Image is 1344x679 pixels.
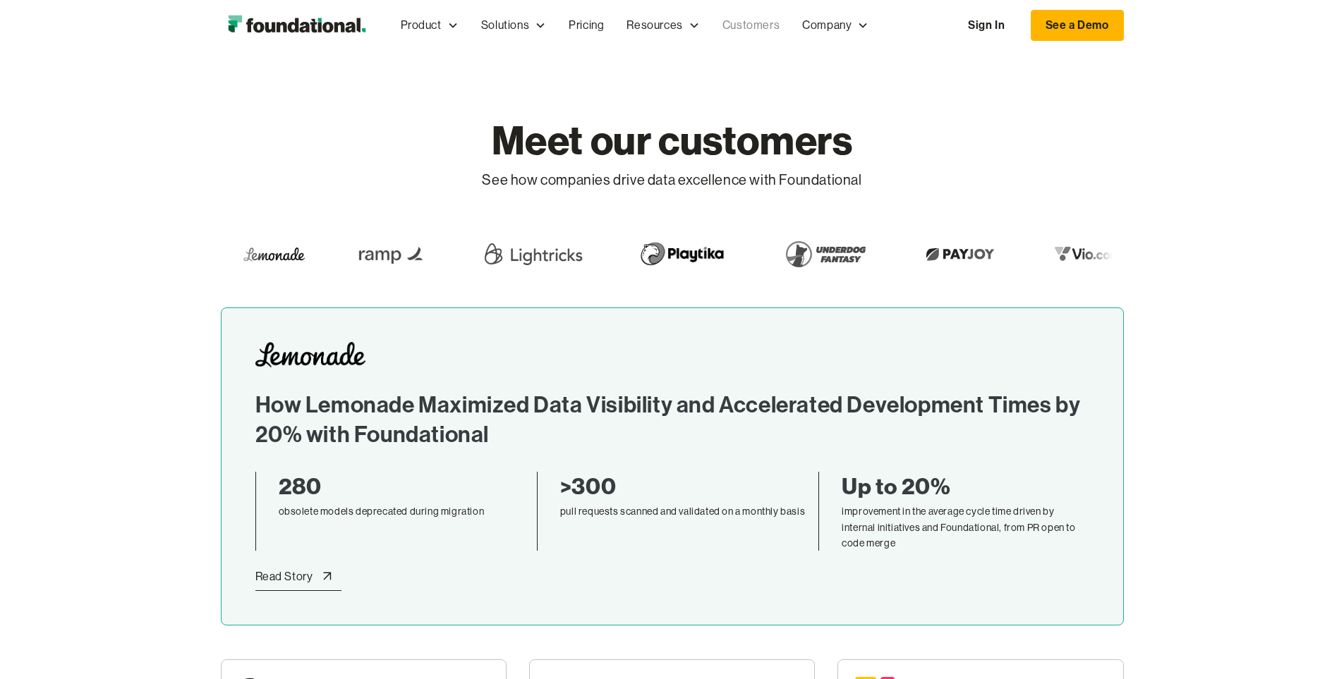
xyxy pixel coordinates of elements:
[626,234,727,274] img: Playtika
[914,243,997,265] img: Payjoy
[802,16,852,35] div: Company
[255,390,1089,448] h2: How Lemonade Maximized Data Visibility and Accelerated Development Times by 20% with Foundational
[842,472,1089,501] div: Up to 20%
[401,16,442,35] div: Product
[1042,243,1124,265] img: Vio.com
[221,11,373,39] a: home
[560,472,807,501] div: >300
[1031,10,1124,41] a: See a Demo
[482,85,861,168] h1: Meet our customers
[279,503,526,519] div: obsolete models deprecated during migration
[482,168,861,193] p: See how companies drive data excellence with Foundational
[279,472,526,501] div: 280
[221,307,1124,625] a: How Lemonade Maximized Data Visibility and Accelerated Development Times by 20% with Foundational...
[389,2,470,49] div: Product
[238,243,299,265] img: Lemonade
[255,568,313,586] div: Read Story
[791,2,880,49] div: Company
[954,11,1019,40] a: Sign In
[560,503,807,519] div: pull requests scanned and validated on a monthly basis
[711,2,791,49] a: Customers
[474,234,581,274] img: Lightricks
[842,503,1089,551] div: improvement in the average cycle time driven by internal initiatives and Foundational, from PR op...
[481,16,529,35] div: Solutions
[557,2,615,49] a: Pricing
[773,234,868,274] img: Underdog Fantasy
[221,11,373,39] img: Foundational Logo
[344,234,429,274] img: Ramp
[470,2,557,49] div: Solutions
[626,16,682,35] div: Resources
[615,2,710,49] div: Resources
